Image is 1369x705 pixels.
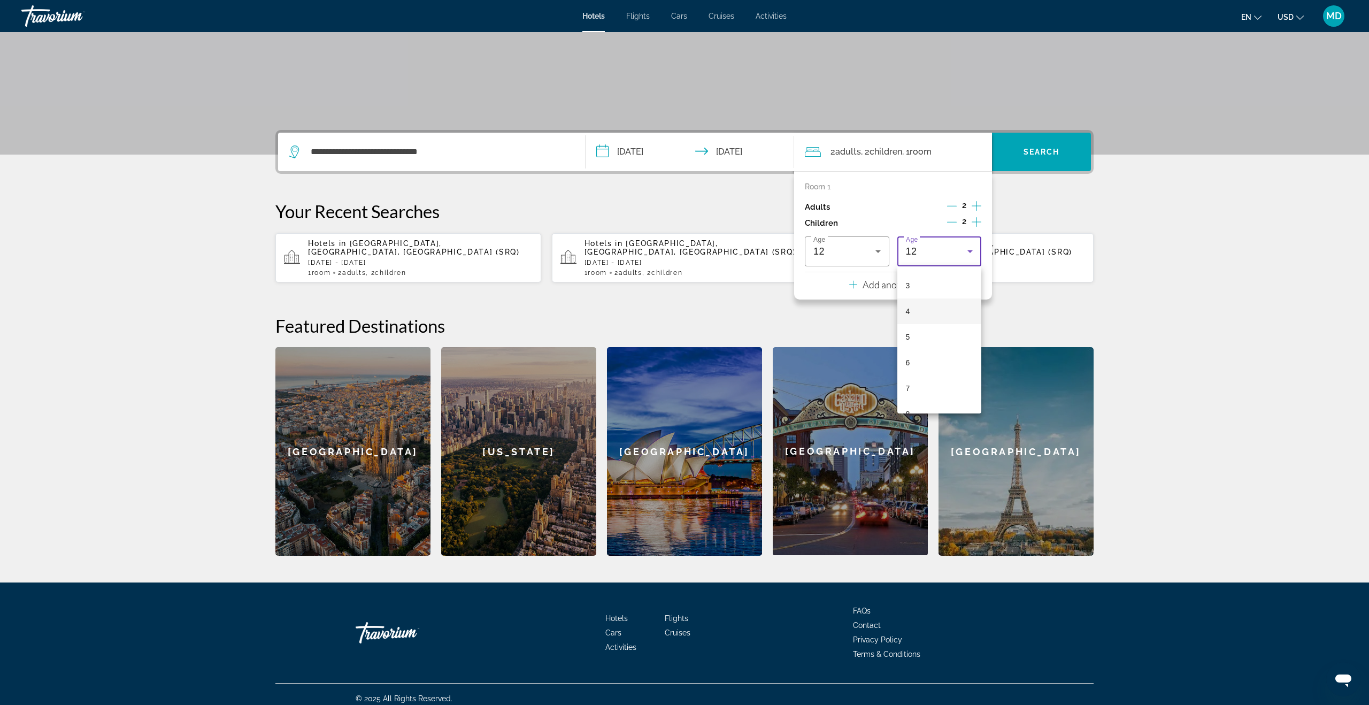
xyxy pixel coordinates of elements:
span: 6 [906,356,910,369]
mat-option: 4 years old [897,298,982,324]
mat-option: 8 years old [897,401,982,427]
mat-option: 5 years old [897,324,982,350]
span: 3 [906,279,910,292]
span: 5 [906,331,910,343]
span: 7 [906,382,910,395]
iframe: Button to launch messaging window [1326,662,1360,696]
span: 8 [906,408,910,420]
mat-option: 6 years old [897,350,982,376]
mat-option: 3 years old [897,273,982,298]
mat-option: 7 years old [897,376,982,401]
span: 4 [906,305,910,318]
